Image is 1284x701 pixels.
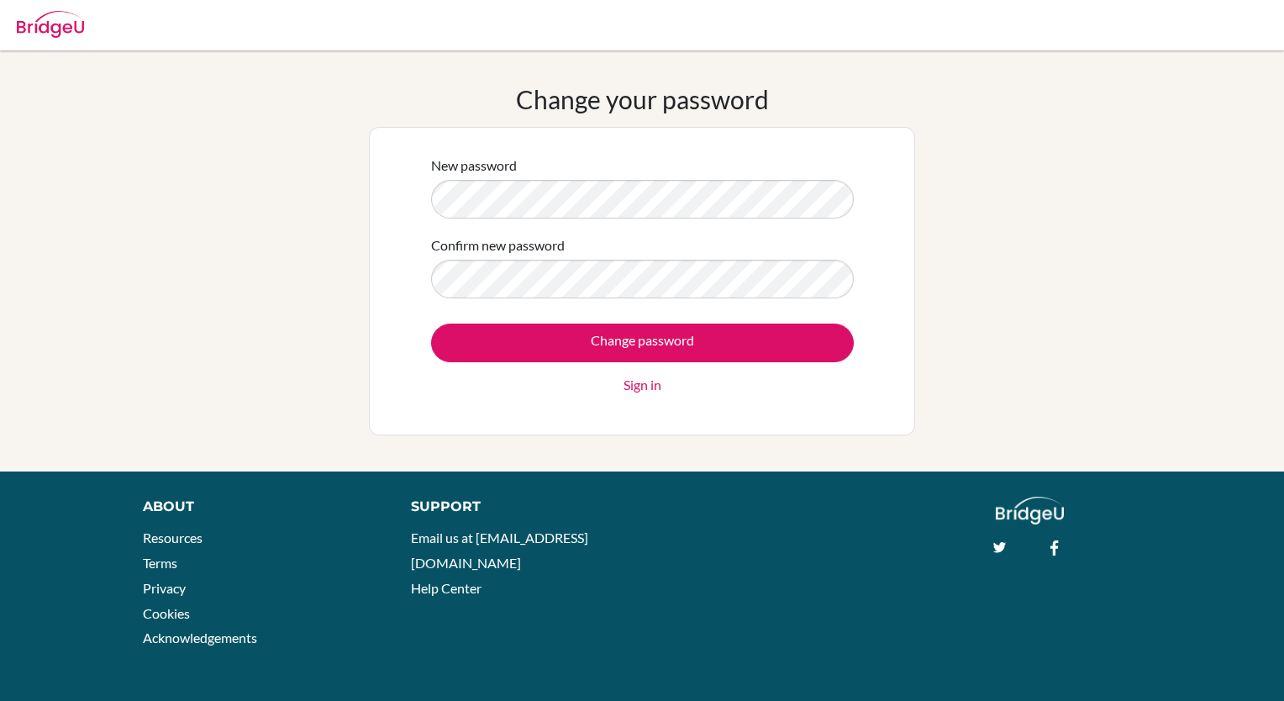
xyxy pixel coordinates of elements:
input: Change password [431,324,854,362]
a: Resources [143,530,203,546]
a: Help Center [411,580,481,596]
img: logo_white@2x-f4f0deed5e89b7ecb1c2cc34c3e3d731f90f0f143d5ea2071677605dd97b5244.png [996,497,1064,524]
a: Terms [143,555,177,571]
img: Bridge-U [17,11,84,38]
a: Email us at [EMAIL_ADDRESS][DOMAIN_NAME] [411,530,588,571]
h1: Change your password [516,84,769,114]
div: Support [411,497,624,517]
a: Sign in [624,375,661,395]
label: New password [431,155,517,176]
a: Acknowledgements [143,630,257,646]
label: Confirm new password [431,235,565,256]
a: Privacy [143,580,186,596]
a: Cookies [143,605,190,621]
div: About [143,497,374,517]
